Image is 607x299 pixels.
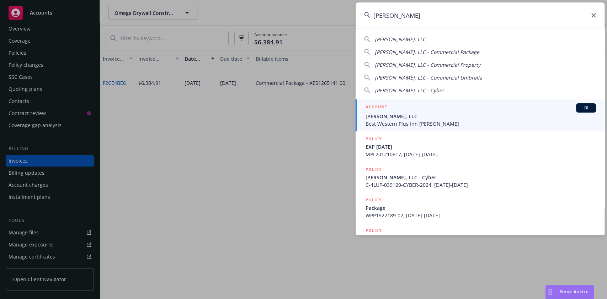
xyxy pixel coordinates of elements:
h5: POLICY [366,135,382,142]
h5: POLICY [366,196,382,203]
input: Search... [356,2,605,28]
span: [PERSON_NAME], LLC - Commercial Umbrella [375,74,482,81]
span: [PERSON_NAME], LLC - Cyber [375,87,444,94]
span: [PERSON_NAME], LLC [375,36,426,43]
span: Best Western Plus Inn [PERSON_NAME] [366,120,596,127]
span: MPL201210617, [DATE]-[DATE] [366,151,596,158]
a: POLICY[PERSON_NAME], LLC - CyberC-4LUP-039120-CYBER-2024, [DATE]-[DATE] [356,162,605,192]
span: WPP1922189-02, [DATE]-[DATE] [366,212,596,219]
button: Nova Assist [545,285,594,299]
a: ACCOUNTBI[PERSON_NAME], LLCBest Western Plus Inn [PERSON_NAME] [356,99,605,131]
span: [PERSON_NAME], LLC - Commercial Package [375,49,479,55]
span: EXP [DATE] [366,143,596,151]
span: Package [366,204,596,212]
span: C-4LUP-039120-CYBER-2024, [DATE]-[DATE] [366,181,596,189]
h5: POLICY [366,227,382,234]
span: [PERSON_NAME], LLC - Cyber [366,174,596,181]
h5: ACCOUNT [366,103,387,112]
span: Nova Assist [560,289,588,295]
h5: POLICY [366,166,382,173]
a: POLICY [356,223,605,254]
a: POLICYPackageWPP1922189-02, [DATE]-[DATE] [356,192,605,223]
span: [PERSON_NAME], LLC [366,113,596,120]
span: BI [579,105,593,111]
span: [PERSON_NAME], LLC - Commercial Property [375,61,480,68]
div: Drag to move [545,285,554,299]
a: POLICYEXP [DATE]MPL201210617, [DATE]-[DATE] [356,131,605,162]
